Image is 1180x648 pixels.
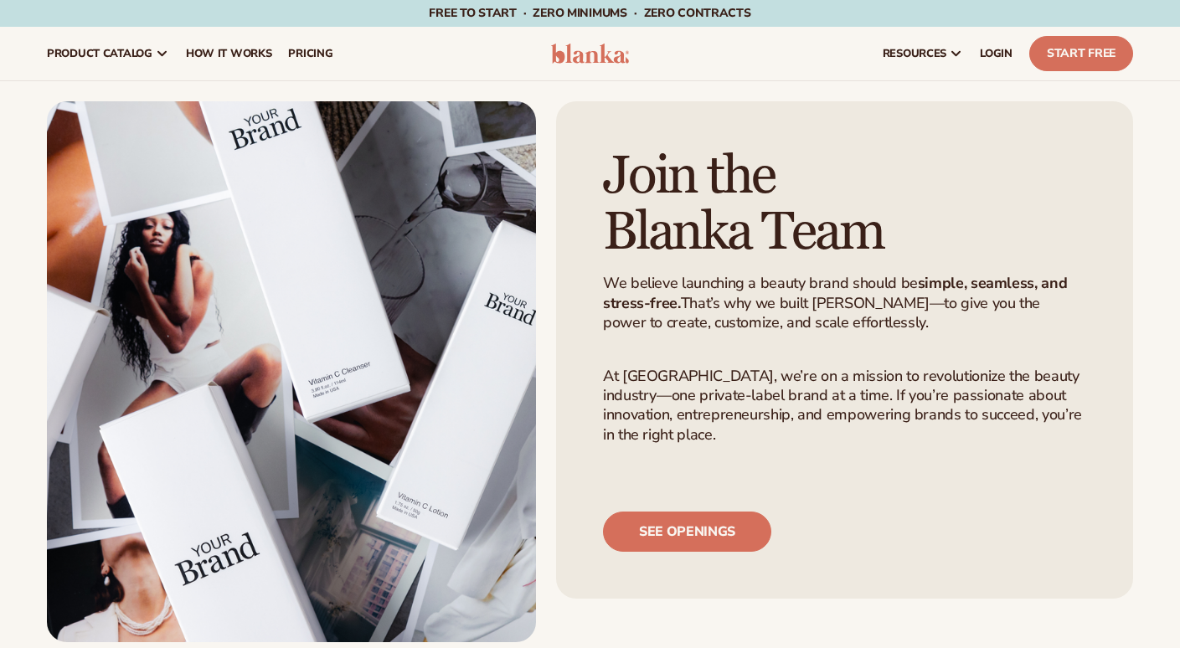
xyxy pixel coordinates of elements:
a: LOGIN [971,27,1021,80]
span: resources [883,47,946,60]
span: Free to start · ZERO minimums · ZERO contracts [429,5,750,21]
img: logo [551,44,630,64]
a: How It Works [178,27,281,80]
span: How It Works [186,47,272,60]
span: LOGIN [980,47,1013,60]
span: pricing [288,47,332,60]
strong: simple, seamless, and stress-free. [603,273,1067,312]
h1: Join the Blanka Team [603,148,1086,260]
span: product catalog [47,47,152,60]
a: pricing [280,27,341,80]
a: product catalog [39,27,178,80]
p: At [GEOGRAPHIC_DATA], we’re on a mission to revolutionize the beauty industry—one private-label b... [603,367,1086,445]
img: Shopify Image 5 [47,101,536,642]
a: See openings [603,512,771,552]
p: We believe launching a beauty brand should be That’s why we built [PERSON_NAME]—to give you the p... [603,274,1086,332]
a: resources [874,27,971,80]
a: Start Free [1029,36,1133,71]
